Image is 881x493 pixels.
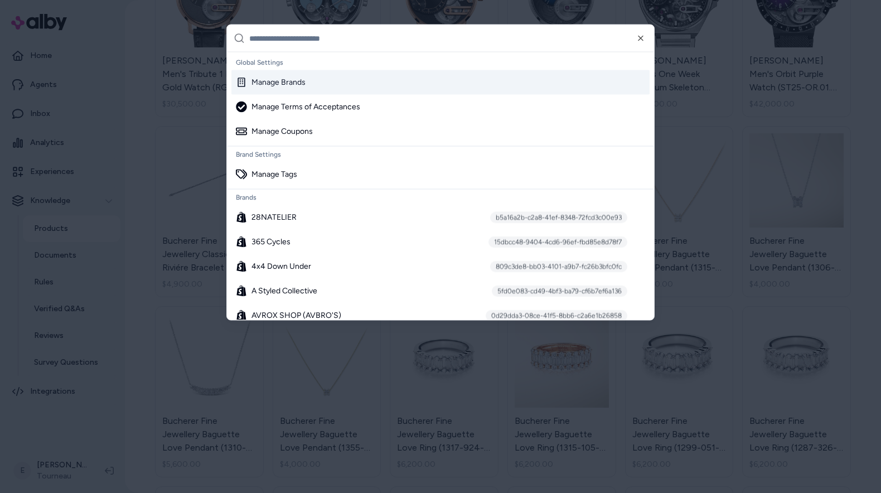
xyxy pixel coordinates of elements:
div: 0d29dda3-08ce-41f5-8bb6-c2a6e1b26858 [486,310,627,321]
div: Manage Terms of Acceptances [236,101,360,113]
span: A Styled Collective [251,286,317,297]
div: 15dbcc48-9404-4cd6-96ef-fbd85e8d78f7 [488,236,627,248]
span: 4x4 Down Under [251,261,311,272]
div: 5fd0e083-cd49-4bf3-ba79-cf6b7ef6a136 [492,286,627,297]
div: Manage Coupons [236,126,313,137]
span: 365 Cycles [251,236,291,248]
span: 28NATELIER [251,212,297,223]
div: Manage Brands [236,77,306,88]
div: Brand Settings [231,147,650,162]
div: 809c3de8-bb03-4101-a9b7-fc26b3bfc0fc [490,261,627,272]
div: Brands [231,190,650,205]
div: Global Settings [231,55,650,70]
span: AVROX SHOP (AVBRO'S) [251,310,341,321]
div: Manage Tags [236,169,297,180]
div: b5a16a2b-c2a8-41ef-8348-72fcd3c00e93 [490,212,627,223]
